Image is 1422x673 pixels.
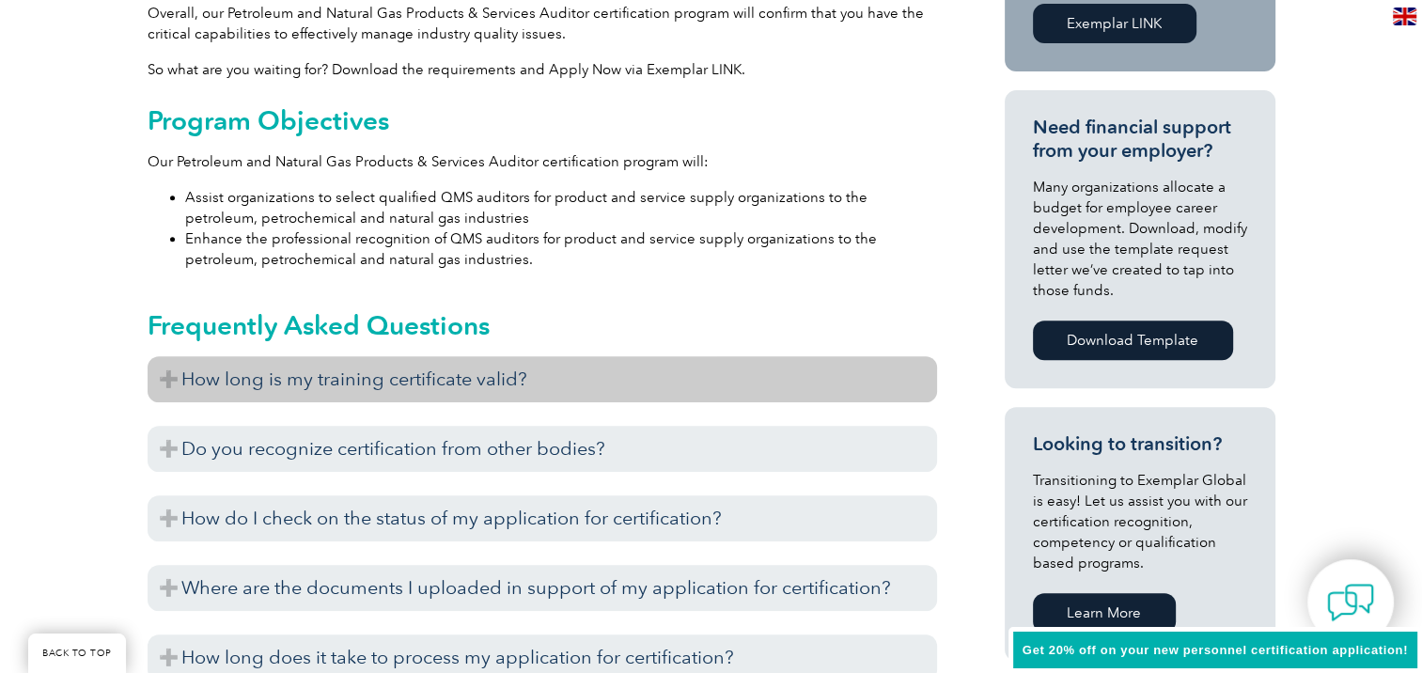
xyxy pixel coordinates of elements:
[1033,4,1196,43] a: Exemplar LINK
[1033,177,1247,301] p: Many organizations allocate a budget for employee career development. Download, modify and use th...
[185,228,937,270] li: Enhance the professional recognition of QMS auditors for product and service supply organizations...
[1393,8,1416,25] img: en
[28,634,126,673] a: BACK TO TOP
[185,187,937,228] li: Assist organizations to select qualified QMS auditors for product and service supply organization...
[148,495,937,541] h3: How do I check on the status of my application for certification?
[148,426,937,472] h3: Do you recognize certification from other bodies?
[148,105,937,135] h2: Program Objectives
[148,310,937,340] h2: Frequently Asked Questions
[1033,470,1247,573] p: Transitioning to Exemplar Global is easy! Let us assist you with our certification recognition, c...
[1327,579,1374,626] img: contact-chat.png
[1023,643,1408,657] span: Get 20% off on your new personnel certification application!
[1033,593,1176,633] a: Learn More
[148,565,937,611] h3: Where are the documents I uploaded in support of my application for certification?
[1033,432,1247,456] h3: Looking to transition?
[1033,116,1247,163] h3: Need financial support from your employer?
[148,151,937,172] p: Our Petroleum and Natural Gas Products & Services Auditor certification program will:
[148,59,937,80] p: So what are you waiting for? Download the requirements and Apply Now via Exemplar LINK.
[148,3,937,44] p: Overall, our Petroleum and Natural Gas Products & Services Auditor certification program will con...
[1033,321,1233,360] a: Download Template
[148,356,937,402] h3: How long is my training certificate valid?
